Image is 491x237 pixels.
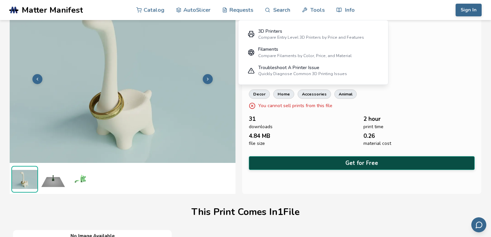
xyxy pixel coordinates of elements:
[273,89,294,99] a: home
[363,124,383,130] span: print time
[258,71,347,76] div: Quickly Diagnose Common 3D Printing Issues
[243,43,383,62] a: FilamentsCompare Filaments by Color, Price, and Material
[249,156,475,170] button: Get for Free
[258,29,364,34] div: 3D Printers
[243,61,383,80] a: Troubleshoot A Printer IssueQuickly Diagnose Common 3D Printing Issues
[258,47,352,52] div: Filaments
[471,217,486,232] button: Send feedback via email
[456,4,482,16] button: Sign In
[334,89,357,99] a: animal
[249,89,270,99] a: decor
[298,89,331,99] a: accessories
[68,166,95,193] img: ringosaurus_3D_Preview
[249,141,265,146] span: file size
[40,166,66,193] img: ringosaurus_Print_Bed_Preview
[363,116,381,122] span: 2 hour
[258,65,347,70] div: Troubleshoot A Printer Issue
[249,133,270,139] span: 4.84 MB
[258,35,364,40] div: Compare Entry Level 3D Printers by Price and Features
[258,102,332,109] p: You cannot sell prints from this file
[191,207,300,217] h1: This Print Comes In 1 File
[243,25,383,43] a: 3D PrintersCompare Entry Level 3D Printers by Price and Features
[258,53,352,58] div: Compare Filaments by Color, Price, and Material
[363,141,391,146] span: material cost
[249,124,273,130] span: downloads
[22,5,83,15] span: Matter Manifest
[363,133,375,139] span: 0.26
[249,116,256,122] span: 31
